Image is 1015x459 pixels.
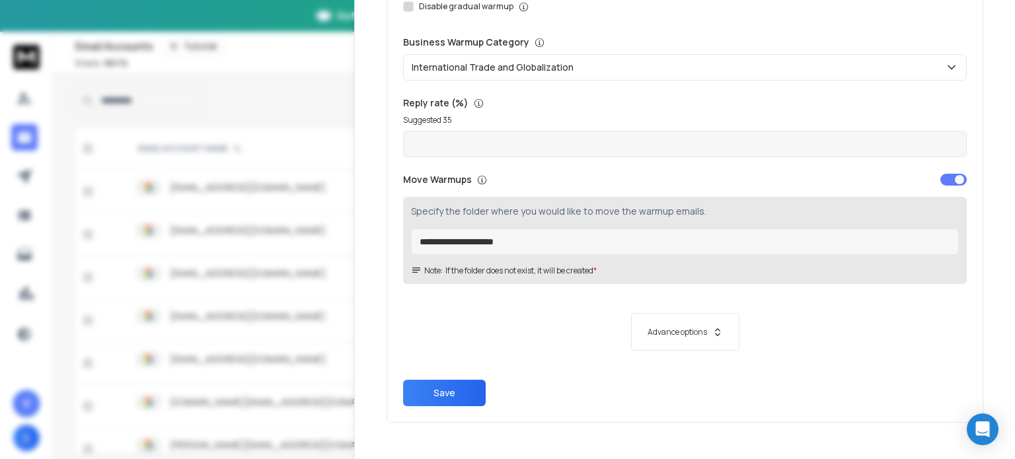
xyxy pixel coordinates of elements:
[445,265,593,276] p: If the folder does not exist, it will be created
[50,78,118,87] div: Domain Overview
[146,78,223,87] div: Keywords by Traffic
[403,173,681,186] p: Move Warmups
[403,36,967,49] p: Business Warmup Category
[416,313,954,351] button: Advance options
[967,413,998,445] div: Open Intercom Messenger
[419,1,513,12] label: Disable gradual warmup
[411,265,443,276] span: Note:
[403,380,486,406] button: Save
[34,34,94,45] div: Domain: [URL]
[36,77,46,87] img: tab_domain_overview_orange.svg
[21,34,32,45] img: website_grey.svg
[412,61,579,74] p: International Trade and Globalization
[648,327,707,337] p: Advance options
[132,77,142,87] img: tab_keywords_by_traffic_grey.svg
[21,21,32,32] img: logo_orange.svg
[403,115,967,125] p: Suggested 35
[403,96,967,110] p: Reply rate (%)
[37,21,65,32] div: v 4.0.25
[411,205,959,218] p: Specify the folder where you would like to move the warmup emails.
